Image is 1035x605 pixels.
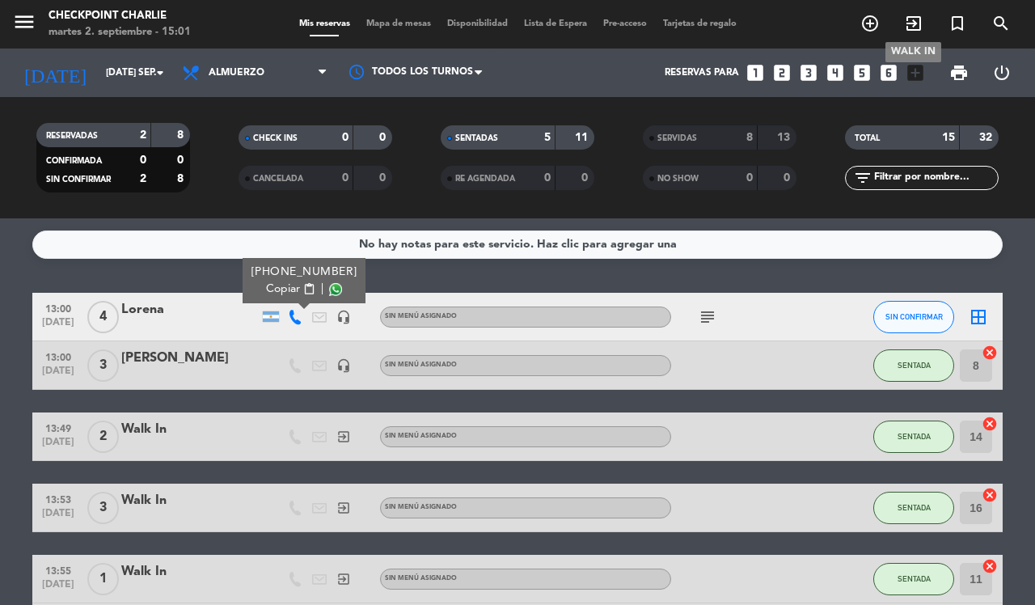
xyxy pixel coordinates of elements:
span: Disponibilidad [439,19,516,28]
span: SIN CONFIRMAR [46,176,111,184]
span: Mis reservas [291,19,358,28]
div: [PERSON_NAME] [121,348,259,369]
span: Sin menú asignado [385,362,457,368]
span: SENTADA [898,574,931,583]
span: NO SHOW [657,175,699,183]
span: CHECK INS [253,134,298,142]
i: looks_3 [798,62,819,83]
div: Checkpoint Charlie [49,8,191,24]
span: Sin menú asignado [385,433,457,439]
span: [DATE] [38,579,78,598]
button: SENTADA [873,421,954,453]
span: 13:00 [38,298,78,317]
i: power_settings_new [992,63,1012,82]
strong: 15 [942,132,955,143]
i: headset_mic [336,358,351,373]
span: Copiar [266,281,300,298]
span: print [949,63,969,82]
i: exit_to_app [904,14,923,33]
i: looks_two [771,62,792,83]
span: [DATE] [38,437,78,455]
button: SENTADA [873,492,954,524]
i: looks_5 [851,62,872,83]
strong: 5 [544,132,551,143]
button: SENTADA [873,563,954,595]
span: 13:00 [38,347,78,366]
span: SERVIDAS [657,134,697,142]
span: SENTADA [898,361,931,370]
span: [DATE] [38,317,78,336]
span: content_paste [303,283,315,295]
span: TOTAL [855,134,880,142]
span: RESERVADAS [46,132,98,140]
span: [DATE] [38,366,78,384]
i: exit_to_app [336,501,351,515]
div: Walk In [121,419,259,440]
span: Tarjetas de regalo [655,19,745,28]
strong: 2 [140,173,146,184]
strong: 0 [746,172,753,184]
i: subject [698,307,717,327]
span: 13:49 [38,418,78,437]
strong: 0 [379,172,389,184]
div: [PHONE_NUMBER] [251,264,357,281]
span: CONFIRMADA [46,157,102,165]
strong: 8 [177,129,187,141]
span: Lista de Espera [516,19,595,28]
i: cancel [982,416,998,432]
i: menu [12,10,36,34]
i: arrow_drop_down [150,63,170,82]
strong: 8 [177,173,187,184]
strong: 0 [342,172,349,184]
span: 2 [87,421,119,453]
div: No hay notas para este servicio. Haz clic para agregar una [359,235,677,254]
strong: 13 [777,132,793,143]
span: 1 [87,563,119,595]
div: Walk In [121,561,259,582]
button: SIN CONFIRMAR [873,301,954,333]
i: border_all [969,307,988,327]
span: Mapa de mesas [358,19,439,28]
i: cancel [982,345,998,361]
strong: 0 [177,154,187,166]
button: SENTADA [873,349,954,382]
button: menu [12,10,36,40]
span: SENTADAS [455,134,498,142]
i: exit_to_app [336,572,351,586]
i: looks_6 [878,62,899,83]
span: [DATE] [38,508,78,527]
strong: 8 [746,132,753,143]
span: 3 [87,492,119,524]
span: 3 [87,349,119,382]
strong: 2 [140,129,146,141]
div: Walk In [121,490,259,511]
i: cancel [982,558,998,574]
span: SENTADA [898,503,931,512]
span: SIN CONFIRMAR [885,312,943,321]
span: 13:55 [38,561,78,579]
span: Reservas para [665,67,739,78]
i: [DATE] [12,55,98,91]
strong: 0 [342,132,349,143]
span: 4 [87,301,119,333]
strong: 11 [575,132,591,143]
i: headset_mic [336,310,351,324]
i: cancel [982,487,998,503]
div: LOG OUT [980,49,1023,97]
i: looks_one [745,62,766,83]
i: exit_to_app [336,429,351,444]
span: Pre-acceso [595,19,655,28]
strong: 0 [581,172,591,184]
div: Lorena [121,299,259,320]
div: WALK IN [885,42,941,62]
i: add_circle_outline [860,14,880,33]
span: CANCELADA [253,175,303,183]
strong: 0 [544,172,551,184]
i: search [991,14,1011,33]
span: RE AGENDADA [455,175,515,183]
div: martes 2. septiembre - 15:01 [49,24,191,40]
span: 13:53 [38,489,78,508]
strong: 32 [979,132,995,143]
strong: 0 [379,132,389,143]
span: SENTADA [898,432,931,441]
